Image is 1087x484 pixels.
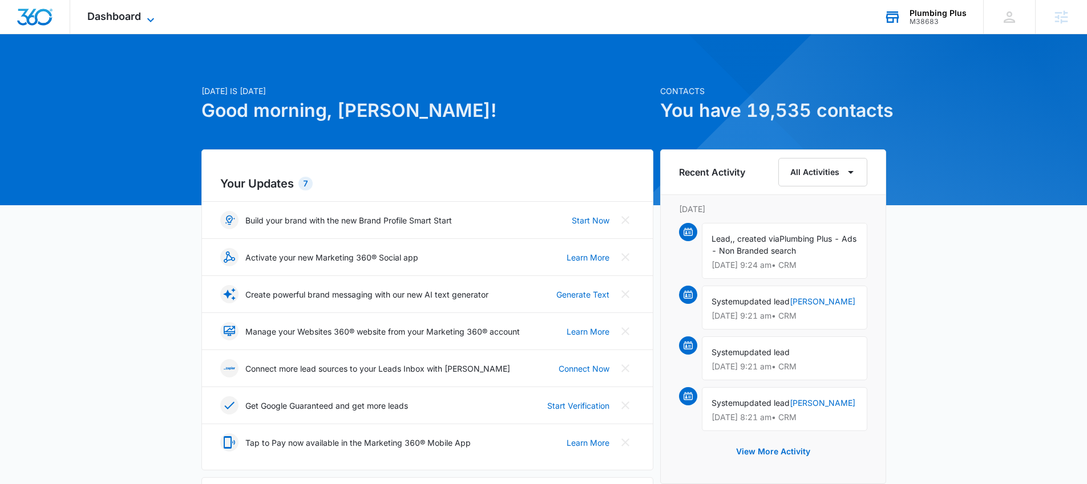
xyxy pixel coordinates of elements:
[725,438,822,465] button: View More Activity
[559,363,609,375] a: Connect Now
[616,396,635,414] button: Close
[790,398,855,408] a: [PERSON_NAME]
[778,158,867,186] button: All Activities
[910,18,967,26] div: account id
[87,10,141,22] span: Dashboard
[790,296,855,306] a: [PERSON_NAME]
[712,234,733,243] span: Lead,
[660,97,886,124] h1: You have 19,535 contacts
[616,322,635,340] button: Close
[616,433,635,452] button: Close
[298,177,313,190] div: 7
[245,326,520,337] p: Manage your Websites 360® website from your Marketing 360® account
[616,359,635,377] button: Close
[740,398,790,408] span: updated lead
[740,347,790,357] span: updated lead
[712,312,858,320] p: [DATE] 9:21 am • CRM
[567,326,609,337] a: Learn More
[712,413,858,421] p: [DATE] 8:21 am • CRM
[245,214,452,226] p: Build your brand with the new Brand Profile Smart Start
[245,437,471,449] p: Tap to Pay now available in the Marketing 360® Mobile App
[616,285,635,303] button: Close
[679,203,867,215] p: [DATE]
[547,400,609,412] a: Start Verification
[740,296,790,306] span: updated lead
[679,165,745,179] h6: Recent Activity
[572,214,609,226] a: Start Now
[567,251,609,263] a: Learn More
[201,97,653,124] h1: Good morning, [PERSON_NAME]!
[712,398,740,408] span: System
[556,288,609,300] a: Generate Text
[616,211,635,229] button: Close
[712,261,858,269] p: [DATE] 9:24 am • CRM
[201,85,653,97] p: [DATE] is [DATE]
[733,234,779,243] span: , created via
[616,248,635,266] button: Close
[245,363,510,375] p: Connect more lead sources to your Leads Inbox with [PERSON_NAME]
[567,437,609,449] a: Learn More
[712,296,740,306] span: System
[712,347,740,357] span: System
[245,400,408,412] p: Get Google Guaranteed and get more leads
[660,85,886,97] p: Contacts
[712,363,858,371] p: [DATE] 9:21 am • CRM
[245,251,418,263] p: Activate your new Marketing 360® Social app
[245,288,488,300] p: Create powerful brand messaging with our new AI text generator
[910,9,967,18] div: account name
[712,234,856,255] span: Plumbing Plus - Ads - Non Branded search
[220,175,635,192] h2: Your Updates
